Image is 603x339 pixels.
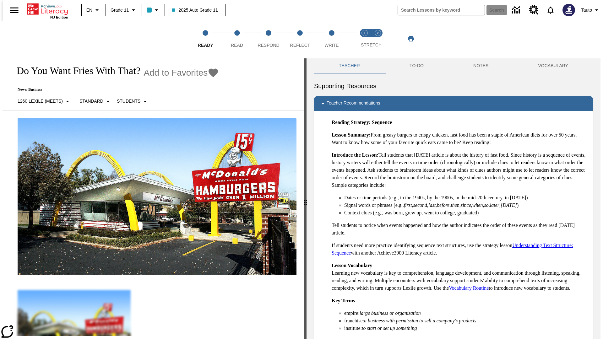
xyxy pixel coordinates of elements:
em: before [437,202,449,208]
span: Write [324,43,339,48]
p: Teacher Recommendations [327,100,380,107]
em: second [413,202,427,208]
em: a business with permission to sell a company's products [364,318,476,323]
h6: Supporting Resources [314,81,593,91]
span: 2025 Auto Grade 11 [172,7,218,13]
button: Profile/Settings [579,4,603,16]
button: Read step 2 of 5 [219,21,255,56]
button: Respond step 3 of 5 [250,21,287,56]
div: Home [27,2,68,19]
span: Respond [258,43,279,48]
span: Tauto [581,7,592,13]
img: Avatar [562,4,575,16]
a: Understanding Text Structure: Sequence [332,243,573,256]
em: last [428,202,436,208]
button: Open side menu [5,1,24,19]
p: From greasy burgers to crispy chicken, fast food has been a staple of American diets for over 50 ... [332,131,588,146]
li: Context clues (e.g., was born, grew up, went to college, graduated) [344,209,588,217]
button: Write step 5 of 5 [313,21,350,56]
button: Ready step 1 of 5 [187,21,224,56]
a: Notifications [542,2,559,18]
a: Resource Center, Will open in new tab [525,2,542,19]
span: Reflect [290,43,310,48]
em: when [472,202,483,208]
button: Select Lexile, 1260 Lexile (Meets) [15,96,74,107]
button: Teacher [314,58,385,73]
li: Signal words or phrases (e.g., , , , , , , , , , ) [344,202,588,209]
button: Print [401,33,421,44]
img: One of the first McDonald's stores, with the iconic red sign and golden arches. [18,118,296,275]
p: Standard [79,98,103,105]
button: Class color is light blue. Change class color [144,4,163,16]
button: Scaffolds, Standard [77,96,114,107]
div: activity [307,58,600,339]
h1: Do You Want Fries With That? [10,65,140,77]
strong: Sequence [372,120,392,125]
li: institute: [344,325,588,332]
p: If students need more practice identifying sequence text structures, use the strategy lesson with... [332,242,588,257]
span: Read [231,43,243,48]
input: search field [398,5,485,15]
li: franchise: [344,317,588,325]
em: since [461,202,471,208]
span: Ready [198,43,213,48]
strong: Key Terms [332,298,355,303]
a: Vocabulary Routine [449,285,489,291]
p: Tell students that [DATE] article is about the history of fast food. Since history is a sequence ... [332,151,588,189]
button: Add to Favorites - Do You Want Fries With That? [144,67,219,78]
button: Stretch Read step 1 of 2 [356,21,374,56]
button: TO-DO [385,58,448,73]
span: Add to Favorites [144,68,208,78]
span: Grade 11 [111,7,129,13]
button: Select Student [114,96,151,107]
a: Data Center [508,2,525,19]
em: to start or set up something [362,326,417,331]
p: Students [117,98,140,105]
em: large business or organization [360,310,421,316]
div: Instructional Panel Tabs [314,58,593,73]
div: Teacher Recommendations [314,96,593,111]
em: so [484,202,489,208]
p: 1260 Lexile (Meets) [18,98,63,105]
li: empire: [344,309,588,317]
text: 1 [364,31,365,35]
strong: Introduce the Lesson: [332,152,378,158]
button: VOCABULARY [513,58,593,73]
p: Tell students to notice when events happened and how the author indicates the order of these even... [332,222,588,237]
em: first [404,202,412,208]
span: EN [86,7,92,13]
span: STRETCH [361,42,382,47]
em: later [490,202,499,208]
button: Stretch Respond step 2 of 2 [369,21,387,56]
p: Learning new vocabulary is key to comprehension, language development, and communication through ... [332,262,588,292]
li: Dates or time periods (e.g., in the 1940s, by the 1900s, in the mid-20th century, in [DATE]) [344,194,588,202]
button: Select a new avatar [559,2,579,18]
strong: Reading Strategy: [332,120,371,125]
button: Grade: Grade 11, Select a grade [108,4,140,16]
strong: Lesson Vocabulary [332,263,372,268]
div: reading [3,58,304,336]
div: Press Enter or Spacebar and then press right and left arrow keys to move the slider [304,58,307,339]
em: then [451,202,459,208]
strong: Lesson Summary: [332,132,371,137]
button: Language: EN, Select a language [84,4,104,16]
p: News: Business [10,87,219,92]
button: NOTES [448,58,513,73]
text: 2 [377,31,378,35]
span: NJ Edition [50,15,68,19]
button: Reflect step 4 of 5 [282,21,318,56]
em: [DATE] [501,202,517,208]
